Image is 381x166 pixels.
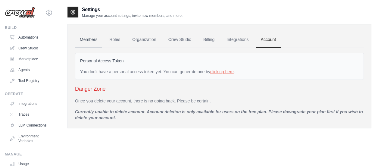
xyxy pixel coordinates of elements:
a: Automations [7,33,53,42]
h3: Danger Zone [75,85,364,93]
label: Personal Access Token [80,58,124,64]
a: clicking here [210,69,234,74]
a: Tool Registry [7,76,53,86]
a: Organization [127,32,161,48]
p: Manage your account settings, invite new members, and more. [82,13,183,18]
a: Billing [198,32,219,48]
div: Operate [5,92,53,96]
a: Traces [7,110,53,119]
a: Agents [7,65,53,75]
img: Logo [5,7,35,18]
a: Roles [105,32,125,48]
a: Account [256,32,281,48]
a: LLM Connections [7,121,53,130]
a: Crew Studio [7,43,53,53]
a: Environment Variables [7,131,53,146]
h2: Settings [82,6,183,13]
p: Once you delete your account, there is no going back. Please be certain. [75,98,364,104]
a: Integrations [7,99,53,108]
div: You don't have a personal access token yet. You can generate one by . [80,69,359,75]
a: Crew Studio [164,32,196,48]
p: Currently unable to delete account. Account deletion is only available for users on the free plan... [75,109,364,121]
div: Manage [5,152,53,157]
a: Members [75,32,102,48]
a: Marketplace [7,54,53,64]
div: Build [5,25,53,30]
a: Integrations [222,32,253,48]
